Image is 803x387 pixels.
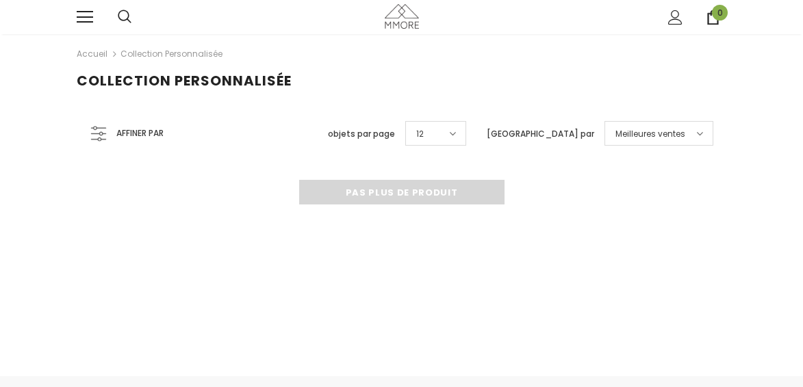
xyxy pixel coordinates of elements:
span: Meilleures ventes [615,127,685,141]
img: Cas MMORE [385,4,419,28]
span: 0 [712,5,728,21]
a: 0 [706,10,720,25]
a: Accueil [77,46,107,62]
label: [GEOGRAPHIC_DATA] par [487,127,594,141]
span: 12 [416,127,424,141]
a: Collection personnalisée [120,48,222,59]
span: Affiner par [116,126,164,141]
label: objets par page [328,127,395,141]
span: Collection personnalisée [77,71,292,90]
